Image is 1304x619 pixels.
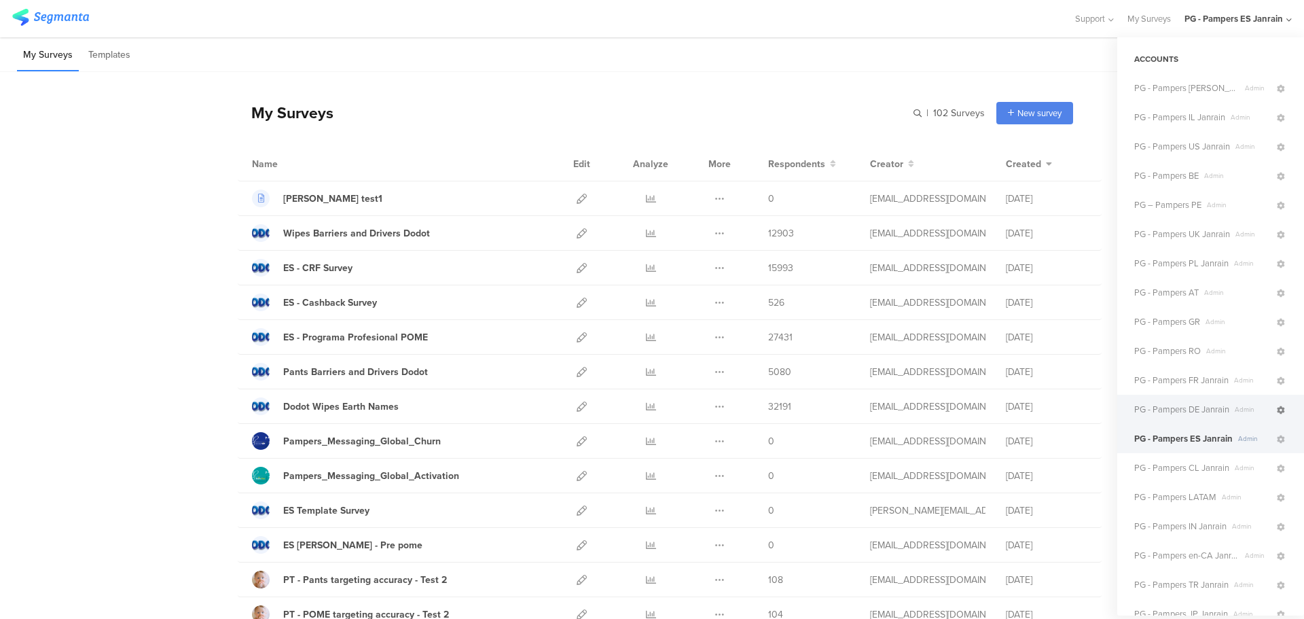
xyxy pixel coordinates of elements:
[870,573,985,587] div: gartonea.a@pg.com
[252,397,399,415] a: Dodot Wipes Earth Names
[283,330,428,344] div: ES - Programa Profesional POME
[870,330,985,344] div: gartonea.a@pg.com
[768,469,774,483] span: 0
[1134,111,1225,124] span: PG - Pampers IL Janrain
[252,571,447,588] a: PT - Pants targeting accuracy - Test 2
[768,192,774,206] span: 0
[768,226,794,241] span: 12903
[1134,82,1239,94] span: PG - Pampers Lumi Janrain
[252,224,430,242] a: Wipes Barriers and Drivers Dodot
[768,365,791,379] span: 5080
[870,400,985,414] div: richi.a@pg.com
[1200,317,1275,327] span: Admin
[1006,365,1087,379] div: [DATE]
[1239,83,1275,93] span: Admin
[252,467,459,484] a: Pampers_Messaging_Global_Activation
[870,261,985,275] div: gartonea.a@pg.com
[768,157,825,171] span: Respondents
[768,157,836,171] button: Respondents
[870,226,985,241] div: richi.a@pg.com
[1233,434,1275,444] span: Admin
[1006,261,1087,275] div: [DATE]
[1216,492,1275,502] span: Admin
[768,330,793,344] span: 27431
[283,261,352,275] div: ES - CRF Survey
[1228,609,1275,619] span: Admin
[870,434,985,448] div: support@segmanta.com
[252,190,382,207] a: [PERSON_NAME] test1
[1006,469,1087,483] div: [DATE]
[1184,12,1283,25] div: PG - Pampers ES Janrain
[283,192,382,206] div: Ana test1
[1006,296,1087,310] div: [DATE]
[1134,491,1216,503] span: PG - Pampers LATAM
[768,261,793,275] span: 15993
[1229,463,1275,473] span: Admin
[1134,344,1201,357] span: PG - Pampers RO
[1006,157,1041,171] span: Created
[1227,521,1275,531] span: Admin
[870,296,985,310] div: gartonea.a@pg.com
[768,538,774,552] span: 0
[252,259,352,277] a: ES - CRF Survey
[1134,549,1239,562] span: PG - Pampers en-CA Janrain
[1134,461,1229,474] span: PG - Pampers CL Janrain
[1006,400,1087,414] div: [DATE]
[252,536,422,554] a: ES [PERSON_NAME] - Pre pome
[1134,198,1201,211] span: PG – Pampers PE
[1006,330,1087,344] div: [DATE]
[283,226,430,241] div: Wipes Barriers and Drivers Dodot
[252,328,428,346] a: ES - Programa Profesional POME
[1134,286,1199,299] span: PG - Pampers AT
[1134,169,1199,182] span: PG - Pampers BE
[1006,573,1087,587] div: [DATE]
[1006,538,1087,552] div: [DATE]
[1229,580,1275,590] span: Admin
[1075,12,1105,25] span: Support
[768,400,791,414] span: 32191
[705,147,734,181] div: More
[1134,403,1229,416] span: PG - Pampers DE Janrain
[1006,434,1087,448] div: [DATE]
[1230,229,1275,239] span: Admin
[1201,346,1275,356] span: Admin
[567,147,596,181] div: Edit
[870,157,914,171] button: Creator
[252,157,333,171] div: Name
[1229,258,1275,268] span: Admin
[870,192,985,206] div: richi.a@pg.com
[768,573,783,587] span: 108
[252,432,441,450] a: Pampers_Messaging_Global_Churn
[238,101,333,124] div: My Surveys
[82,39,137,71] li: Templates
[283,469,459,483] div: Pampers_Messaging_Global_Activation
[283,365,428,379] div: Pants Barriers and Drivers Dodot
[283,573,447,587] div: PT - Pants targeting accuracy - Test 2
[870,157,903,171] span: Creator
[1134,432,1233,445] span: PG - Pampers ES Janrain
[17,39,79,71] li: My Surveys
[1006,503,1087,518] div: [DATE]
[252,294,377,311] a: ES - Cashback Survey
[283,296,377,310] div: ES - Cashback Survey
[870,538,985,552] div: gartonea.a@pg.com
[1199,171,1275,181] span: Admin
[283,538,422,552] div: ES BIENVENIDA DODOT - Pre pome
[1006,226,1087,241] div: [DATE]
[1134,228,1230,241] span: PG - Pampers UK Janrain
[283,503,369,518] div: ES Template Survey
[924,106,930,120] span: |
[1006,192,1087,206] div: [DATE]
[1134,520,1227,533] span: PG - Pampers IN Janrain
[1134,315,1200,328] span: PG - Pampers GR
[1199,287,1275,298] span: Admin
[870,469,985,483] div: support@segmanta.com
[283,434,441,448] div: Pampers_Messaging_Global_Churn
[630,147,671,181] div: Analyze
[1229,404,1275,414] span: Admin
[283,400,399,414] div: Dodot Wipes Earth Names
[768,296,784,310] span: 526
[933,106,985,120] span: 102 Surveys
[870,503,985,518] div: kim.s.37@pg.com
[1134,257,1229,270] span: PG - Pampers PL Janrain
